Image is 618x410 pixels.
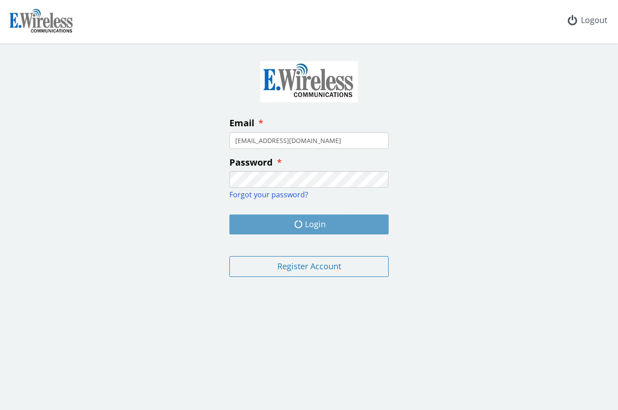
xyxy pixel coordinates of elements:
button: Login [229,215,389,234]
button: Register Account [229,256,389,277]
a: Forgot your password? [229,190,308,200]
span: Password [229,156,273,168]
input: enter your email address [229,132,389,149]
span: Email [229,117,254,129]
